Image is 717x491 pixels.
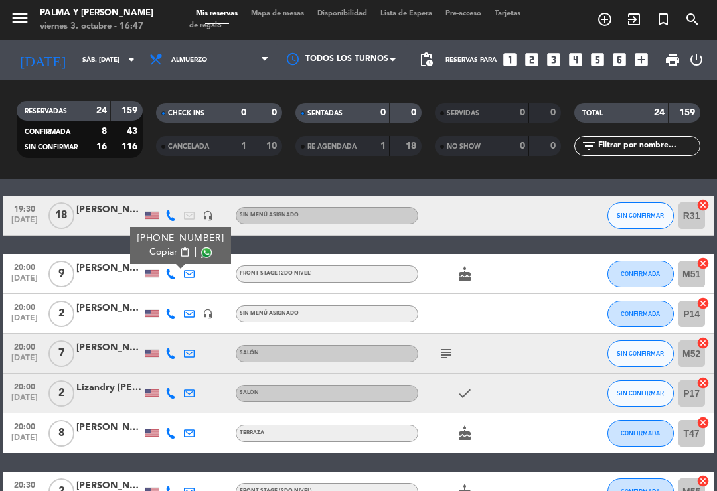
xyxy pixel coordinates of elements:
[696,297,710,310] i: cancel
[8,299,41,314] span: 20:00
[501,51,518,68] i: looks_one
[438,346,454,362] i: subject
[48,340,74,367] span: 7
[447,143,481,150] span: NO SHOW
[76,420,143,435] div: [PERSON_NAME]
[418,52,434,68] span: pending_actions
[307,110,343,117] span: SENTADAS
[202,309,213,319] i: headset_mic
[688,52,704,68] i: power_settings_new
[8,314,41,329] span: [DATE]
[655,11,671,27] i: turned_in_not
[582,110,603,117] span: TOTAL
[696,376,710,389] i: cancel
[40,20,153,33] div: viernes 3. octubre - 16:47
[25,108,67,115] span: RESERVADAS
[8,274,41,289] span: [DATE]
[696,198,710,212] i: cancel
[195,245,197,259] span: |
[10,8,30,28] i: menu
[10,8,30,33] button: menu
[240,430,264,435] span: Terraza
[411,108,419,117] strong: 0
[607,380,674,407] button: SIN CONFIRMAR
[76,202,143,218] div: [PERSON_NAME]
[241,141,246,151] strong: 1
[76,261,143,276] div: [PERSON_NAME] Del [PERSON_NAME]
[654,108,665,117] strong: 24
[457,266,473,282] i: cake
[25,144,78,151] span: SIN CONFIRMAR
[607,301,674,327] button: CONFIRMADA
[617,350,664,357] span: SIN CONFIRMAR
[380,141,386,151] strong: 1
[545,51,562,68] i: looks_3
[240,350,259,356] span: Salón
[696,416,710,429] i: cancel
[137,232,224,245] div: [PHONE_NUMBER]
[8,216,41,231] span: [DATE]
[619,8,649,31] span: WALK IN
[696,336,710,350] i: cancel
[244,10,311,17] span: Mapa de mesas
[447,110,479,117] span: SERVIDAS
[189,10,244,17] span: Mis reservas
[679,108,698,117] strong: 159
[40,7,153,20] div: Palma y [PERSON_NAME]
[621,270,660,277] span: CONFIRMADA
[76,340,143,356] div: [PERSON_NAME]
[626,11,642,27] i: exit_to_app
[48,261,74,287] span: 9
[121,106,140,115] strong: 159
[48,380,74,407] span: 2
[8,259,41,274] span: 20:00
[76,301,143,316] div: [PERSON_NAME]
[380,108,386,117] strong: 0
[633,51,650,68] i: add_box
[241,108,246,117] strong: 0
[649,8,678,31] span: Reserva especial
[48,301,74,327] span: 2
[8,433,41,449] span: [DATE]
[240,311,299,316] span: Sin menú asignado
[686,40,707,80] div: LOG OUT
[240,390,259,395] span: Salón
[96,142,107,151] strong: 16
[149,245,190,259] button: Copiarcontent_paste
[550,141,558,151] strong: 0
[168,110,204,117] span: CHECK INS
[621,429,660,437] span: CONFIRMADA
[76,380,143,395] div: Lizandry [PERSON_NAME]
[8,393,41,409] span: [DATE]
[684,11,700,27] i: search
[102,127,107,136] strong: 8
[550,108,558,117] strong: 0
[597,139,700,153] input: Filtrar por nombre...
[589,51,606,68] i: looks_5
[696,257,710,270] i: cancel
[457,425,473,441] i: cake
[168,143,209,150] span: CANCELADA
[48,420,74,447] span: 8
[8,418,41,433] span: 20:00
[8,200,41,216] span: 19:30
[678,8,707,31] span: BUSCAR
[127,127,140,136] strong: 43
[307,143,357,150] span: RE AGENDADA
[10,46,76,74] i: [DATE]
[567,51,584,68] i: looks_4
[607,340,674,367] button: SIN CONFIRMAR
[180,247,190,257] span: content_paste
[266,141,279,151] strong: 10
[607,261,674,287] button: CONFIRMADA
[523,51,540,68] i: looks_two
[202,210,213,221] i: headset_mic
[48,202,74,229] span: 18
[621,310,660,317] span: CONFIRMADA
[590,8,619,31] span: RESERVAR MESA
[240,271,312,276] span: ⁠⁠Front stage (2do Nivel)
[445,56,497,64] span: Reservas para
[406,141,419,151] strong: 18
[240,212,299,218] span: Sin menú asignado
[457,386,473,401] i: check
